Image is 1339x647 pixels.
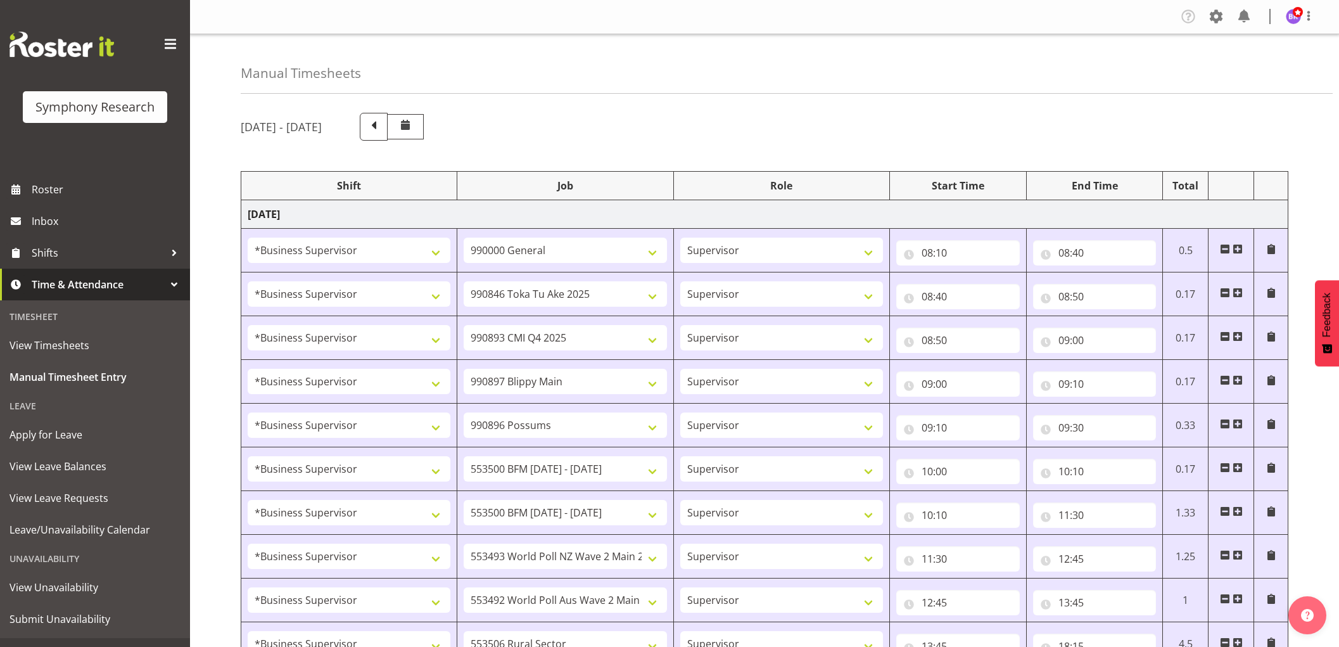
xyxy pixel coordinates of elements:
[1163,535,1209,579] td: 1.25
[1315,280,1339,366] button: Feedback - Show survey
[1163,404,1209,447] td: 0.33
[1301,609,1314,622] img: help-xxl-2.png
[896,371,1020,397] input: Click to select...
[1033,328,1157,353] input: Click to select...
[1163,491,1209,535] td: 1.33
[248,178,450,193] div: Shift
[1286,9,1301,24] img: bhavik-kanna1260.jpg
[1033,178,1157,193] div: End Time
[32,275,165,294] span: Time & Attendance
[896,328,1020,353] input: Click to select...
[35,98,155,117] div: Symphony Research
[896,590,1020,615] input: Click to select...
[896,178,1020,193] div: Start Time
[10,336,181,355] span: View Timesheets
[1033,503,1157,528] input: Click to select...
[10,32,114,57] img: Rosterit website logo
[3,514,187,546] a: Leave/Unavailability Calendar
[3,546,187,572] div: Unavailability
[10,578,181,597] span: View Unavailability
[10,457,181,476] span: View Leave Balances
[896,459,1020,484] input: Click to select...
[1163,272,1209,316] td: 0.17
[10,610,181,629] span: Submit Unavailability
[896,415,1020,440] input: Click to select...
[10,368,181,387] span: Manual Timesheet Entry
[896,240,1020,266] input: Click to select...
[1033,415,1157,440] input: Click to select...
[32,180,184,199] span: Roster
[1033,459,1157,484] input: Click to select...
[241,120,322,134] h5: [DATE] - [DATE]
[241,66,361,80] h4: Manual Timesheets
[1033,284,1157,309] input: Click to select...
[1033,546,1157,572] input: Click to select...
[32,243,165,262] span: Shifts
[1163,316,1209,360] td: 0.17
[241,200,1288,229] td: [DATE]
[896,503,1020,528] input: Click to select...
[3,361,187,393] a: Manual Timesheet Entry
[10,489,181,508] span: View Leave Requests
[680,178,883,193] div: Role
[1169,178,1202,193] div: Total
[3,451,187,482] a: View Leave Balances
[3,393,187,419] div: Leave
[3,330,187,361] a: View Timesheets
[896,284,1020,309] input: Click to select...
[32,212,184,231] span: Inbox
[1321,293,1333,337] span: Feedback
[1163,579,1209,622] td: 1
[1163,229,1209,272] td: 0.5
[3,304,187,330] div: Timesheet
[3,419,187,451] a: Apply for Leave
[1033,240,1157,266] input: Click to select...
[1163,447,1209,491] td: 0.17
[3,572,187,603] a: View Unavailability
[3,603,187,635] a: Submit Unavailability
[1163,360,1209,404] td: 0.17
[10,520,181,539] span: Leave/Unavailability Calendar
[1033,371,1157,397] input: Click to select...
[10,425,181,444] span: Apply for Leave
[1033,590,1157,615] input: Click to select...
[896,546,1020,572] input: Click to select...
[3,482,187,514] a: View Leave Requests
[464,178,666,193] div: Job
